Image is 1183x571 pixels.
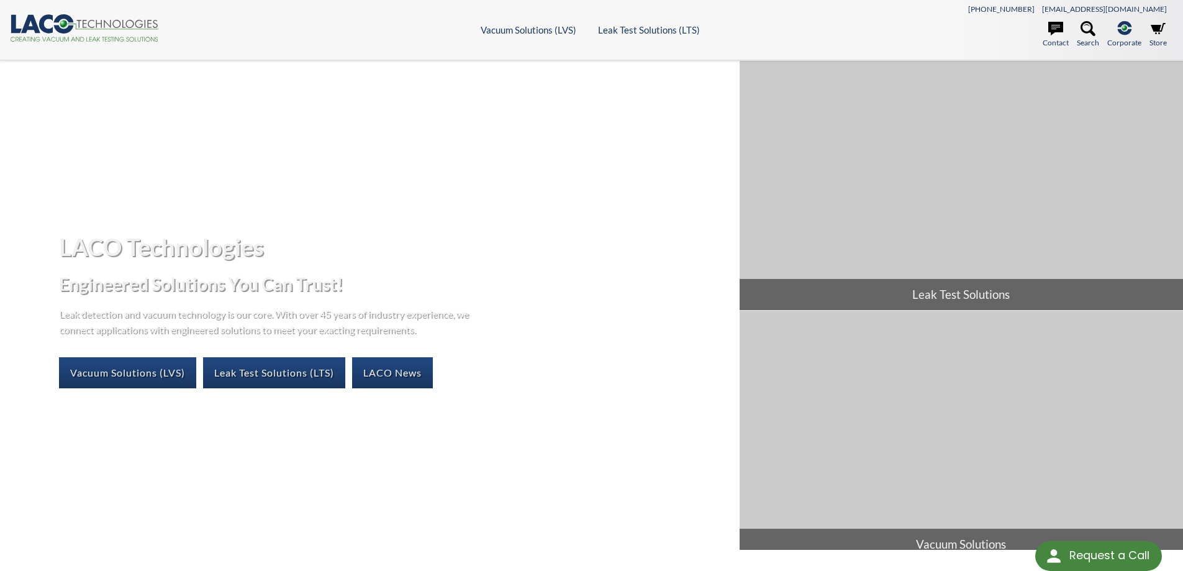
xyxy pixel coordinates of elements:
[1042,4,1167,14] a: [EMAIL_ADDRESS][DOMAIN_NAME]
[1107,37,1141,48] span: Corporate
[1035,541,1162,571] div: Request a Call
[1149,21,1167,48] a: Store
[481,24,576,35] a: Vacuum Solutions (LVS)
[598,24,700,35] a: Leak Test Solutions (LTS)
[59,357,196,388] a: Vacuum Solutions (LVS)
[203,357,345,388] a: Leak Test Solutions (LTS)
[1077,21,1099,48] a: Search
[352,357,433,388] a: LACO News
[740,311,1183,560] a: Vacuum Solutions
[740,529,1183,560] span: Vacuum Solutions
[740,279,1183,310] span: Leak Test Solutions
[1043,21,1069,48] a: Contact
[59,273,729,296] h2: Engineered Solutions You Can Trust!
[968,4,1035,14] a: [PHONE_NUMBER]
[59,232,729,262] h1: LACO Technologies
[59,306,475,337] p: Leak detection and vacuum technology is our core. With over 45 years of industry experience, we c...
[1069,541,1149,570] div: Request a Call
[1044,546,1064,566] img: round button
[740,61,1183,310] a: Leak Test Solutions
